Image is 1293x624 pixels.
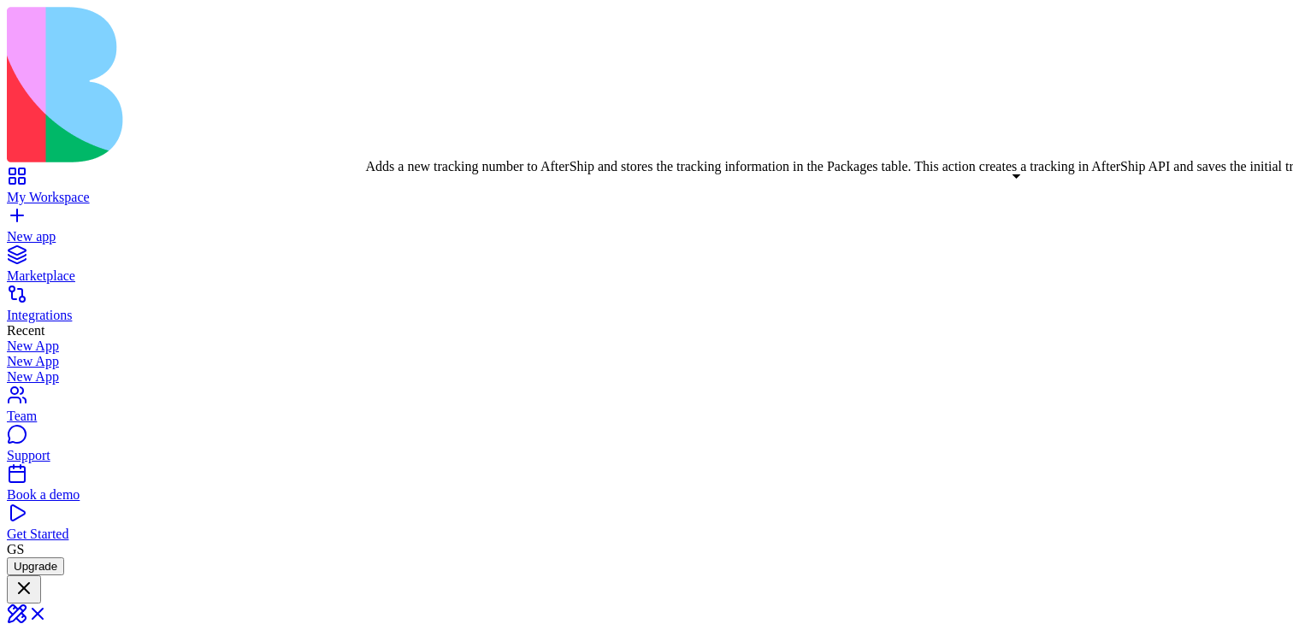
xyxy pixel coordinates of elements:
[7,323,44,338] span: Recent
[7,511,1286,542] a: Get Started
[7,369,1286,385] a: New App
[7,253,1286,284] a: Marketplace
[7,268,1286,284] div: Marketplace
[7,472,1286,503] a: Book a demo
[7,174,1286,205] a: My Workspace
[7,7,694,162] img: logo
[7,292,1286,323] a: Integrations
[7,527,1286,542] div: Get Started
[7,338,1286,354] a: New App
[7,558,64,573] a: Upgrade
[7,308,1286,323] div: Integrations
[7,214,1286,244] a: New app
[7,542,24,556] span: GS
[7,409,1286,424] div: Team
[7,448,1286,463] div: Support
[7,190,1286,205] div: My Workspace
[7,354,1286,369] a: New App
[7,229,1286,244] div: New app
[7,433,1286,463] a: Support
[7,393,1286,424] a: Team
[7,557,64,575] button: Upgrade
[7,487,1286,503] div: Book a demo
